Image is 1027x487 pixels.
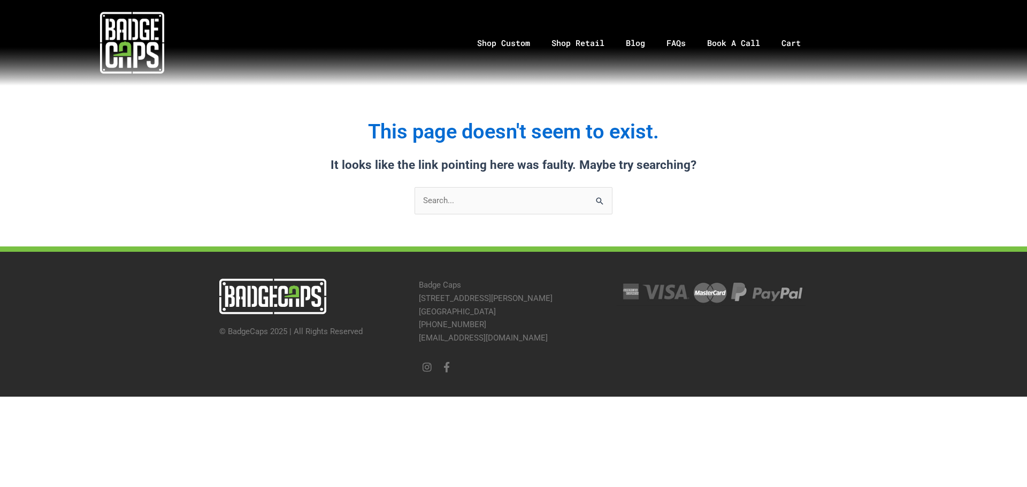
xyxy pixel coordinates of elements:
p: © BadgeCaps 2025 | All Rights Reserved [219,325,408,338]
a: Blog [615,15,656,71]
a: Book A Call [696,15,771,71]
a: Cart [771,15,825,71]
a: Shop Custom [466,15,541,71]
a: [PHONE_NUMBER] [419,320,486,329]
a: Shop Retail [541,15,615,71]
img: badgecaps horizontal logo with green accent [219,279,326,314]
img: Credit Cards Accepted [617,279,806,305]
a: [EMAIL_ADDRESS][DOMAIN_NAME] [419,333,548,343]
a: FAQs [656,15,696,71]
img: badgecaps white logo with green acccent [100,11,164,75]
input: Search [588,187,612,209]
a: Badge Caps[STREET_ADDRESS][PERSON_NAME][GEOGRAPHIC_DATA] [419,280,553,316]
nav: Menu [264,15,1027,71]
